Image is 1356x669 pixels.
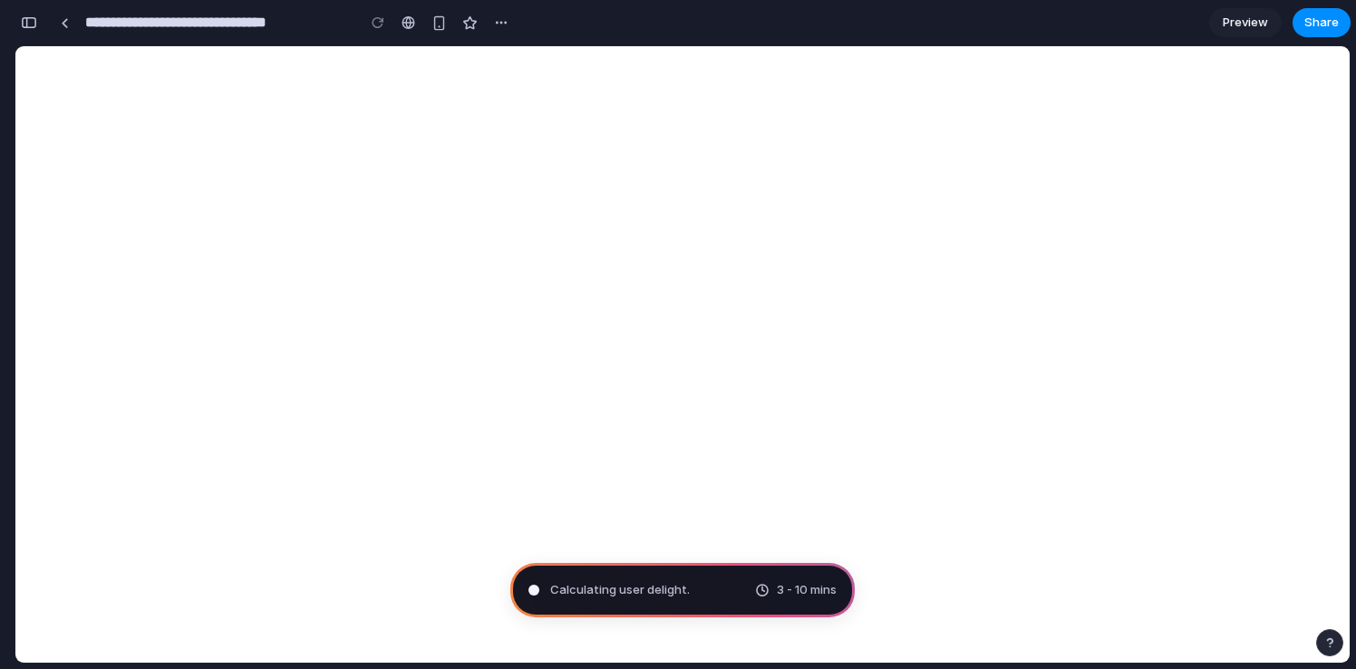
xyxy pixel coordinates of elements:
[550,581,690,599] span: Calculating user delight .
[1209,8,1282,37] a: Preview
[1293,8,1351,37] button: Share
[1304,14,1339,32] span: Share
[1223,14,1268,32] span: Preview
[777,581,837,599] span: 3 - 10 mins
